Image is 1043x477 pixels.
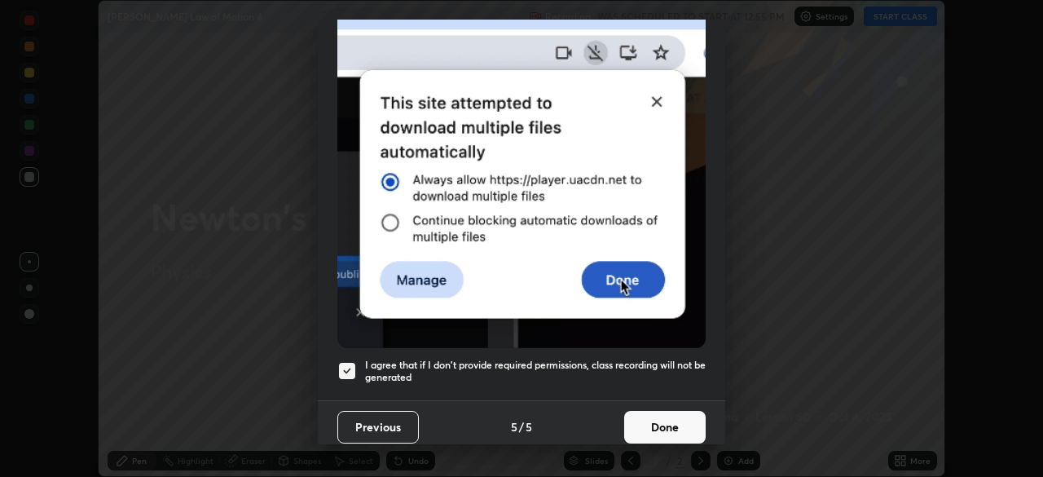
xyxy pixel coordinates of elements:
[365,359,706,384] h5: I agree that if I don't provide required permissions, class recording will not be generated
[526,418,532,435] h4: 5
[519,418,524,435] h4: /
[337,411,419,444] button: Previous
[624,411,706,444] button: Done
[511,418,517,435] h4: 5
